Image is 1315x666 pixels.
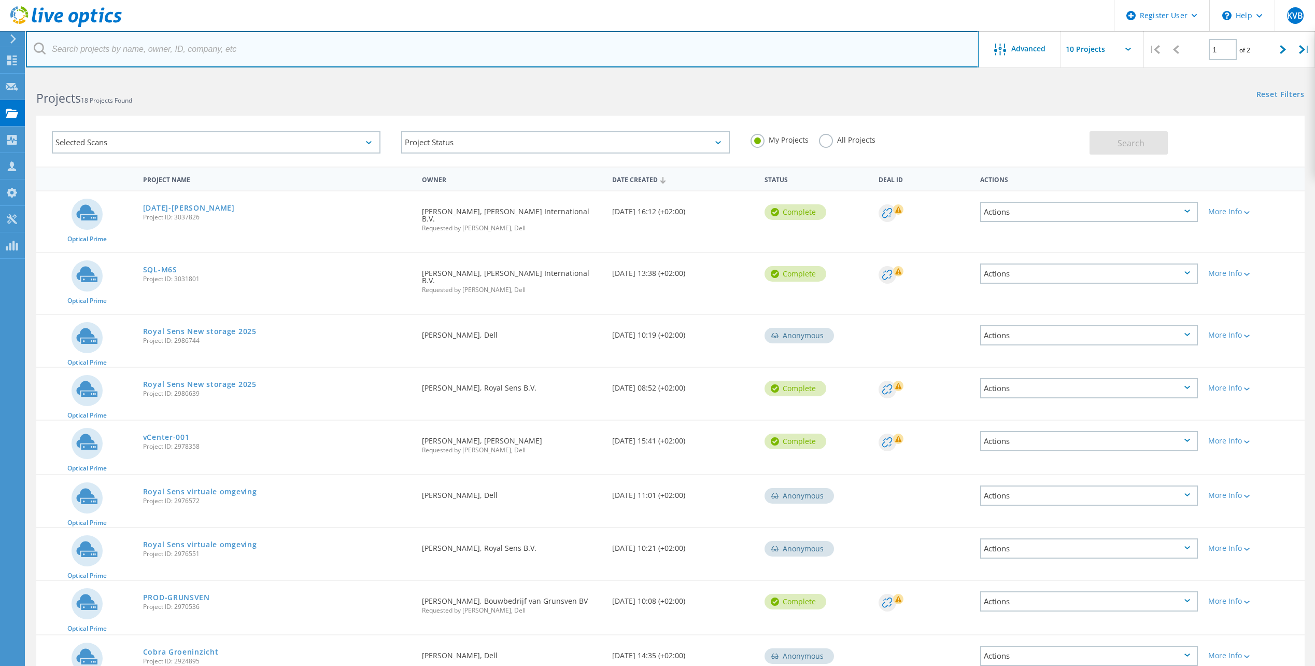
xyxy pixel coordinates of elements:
[1208,270,1299,277] div: More Info
[67,359,107,366] span: Optical Prime
[1011,45,1045,52] span: Advanced
[143,498,412,504] span: Project ID: 2976572
[143,648,219,656] a: Cobra Groeninzicht
[765,488,834,504] div: Anonymous
[422,225,602,231] span: Requested by [PERSON_NAME], Dell
[765,541,834,557] div: Anonymous
[143,434,190,441] a: vCenter-001
[143,541,257,548] a: Royal Sens virtuale omgeving
[1239,46,1250,54] span: of 2
[819,134,875,144] label: All Projects
[417,315,607,349] div: [PERSON_NAME], Dell
[751,134,809,144] label: My Projects
[36,90,81,106] b: Projects
[26,31,979,67] input: Search projects by name, owner, ID, company, etc
[765,266,826,282] div: Complete
[873,169,975,188] div: Deal Id
[1144,31,1165,68] div: |
[1208,437,1299,445] div: More Info
[765,648,834,664] div: Anonymous
[417,169,607,188] div: Owner
[52,131,380,154] div: Selected Scans
[67,298,107,304] span: Optical Prime
[143,488,257,495] a: Royal Sens virtuale omgeving
[1294,31,1315,68] div: |
[143,551,412,557] span: Project ID: 2976551
[417,528,607,562] div: [PERSON_NAME], Royal Sens B.V.
[1118,137,1144,149] span: Search
[417,368,607,402] div: [PERSON_NAME], Royal Sens B.V.
[143,443,412,450] span: Project ID: 2978358
[143,328,257,335] a: Royal Sens New storage 2025
[1208,598,1299,605] div: More Info
[975,169,1203,188] div: Actions
[765,434,826,449] div: Complete
[765,204,826,220] div: Complete
[607,475,759,509] div: [DATE] 11:01 (+02:00)
[10,22,122,29] a: Live Optics Dashboard
[143,276,412,282] span: Project ID: 3031801
[1256,91,1305,100] a: Reset Filters
[81,96,132,105] span: 18 Projects Found
[765,328,834,343] div: Anonymous
[143,204,235,212] a: [DATE]-[PERSON_NAME]
[980,485,1198,506] div: Actions
[417,475,607,509] div: [PERSON_NAME], Dell
[417,191,607,242] div: [PERSON_NAME], [PERSON_NAME] International B.V.
[143,604,412,610] span: Project ID: 2970536
[67,520,107,526] span: Optical Prime
[67,626,107,632] span: Optical Prime
[1208,384,1299,392] div: More Info
[143,594,210,601] a: PROD-GRUNSVEN
[67,412,107,419] span: Optical Prime
[607,581,759,615] div: [DATE] 10:08 (+02:00)
[1208,652,1299,659] div: More Info
[1287,11,1303,20] span: KVB
[422,447,602,453] span: Requested by [PERSON_NAME], Dell
[980,325,1198,345] div: Actions
[980,202,1198,222] div: Actions
[143,658,412,664] span: Project ID: 2924895
[1208,208,1299,215] div: More Info
[1222,11,1232,20] svg: \n
[1208,492,1299,499] div: More Info
[607,191,759,226] div: [DATE] 16:12 (+02:00)
[980,591,1198,612] div: Actions
[138,169,417,188] div: Project Name
[607,253,759,287] div: [DATE] 13:38 (+02:00)
[417,253,607,303] div: [PERSON_NAME], [PERSON_NAME] International B.V.
[67,465,107,471] span: Optical Prime
[417,581,607,624] div: [PERSON_NAME], Bouwbedrijf van Grunsven BV
[980,431,1198,451] div: Actions
[607,169,759,189] div: Date Created
[1090,131,1168,155] button: Search
[67,573,107,579] span: Optical Prime
[422,607,602,614] span: Requested by [PERSON_NAME], Dell
[67,236,107,242] span: Optical Prime
[143,266,177,273] a: SQL-M6S
[143,338,412,344] span: Project ID: 2986744
[401,131,730,154] div: Project Status
[417,421,607,464] div: [PERSON_NAME], [PERSON_NAME]
[765,594,826,609] div: Complete
[607,528,759,562] div: [DATE] 10:21 (+02:00)
[1208,331,1299,339] div: More Info
[980,263,1198,284] div: Actions
[980,378,1198,398] div: Actions
[1208,545,1299,552] div: More Info
[422,287,602,293] span: Requested by [PERSON_NAME], Dell
[980,538,1198,559] div: Actions
[759,169,873,188] div: Status
[143,214,412,220] span: Project ID: 3037826
[607,421,759,455] div: [DATE] 15:41 (+02:00)
[143,381,257,388] a: Royal Sens New storage 2025
[765,381,826,396] div: Complete
[143,391,412,397] span: Project ID: 2986639
[980,646,1198,666] div: Actions
[607,368,759,402] div: [DATE] 08:52 (+02:00)
[607,315,759,349] div: [DATE] 10:19 (+02:00)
